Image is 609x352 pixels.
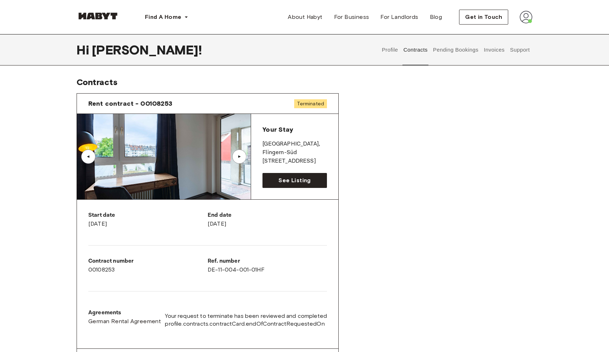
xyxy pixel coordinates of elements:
[262,173,327,188] a: See Listing
[77,42,92,57] span: Hi
[88,317,161,326] a: German Rental Agreement
[236,154,243,159] div: ▲
[262,126,293,133] span: Your Stay
[509,34,531,65] button: Support
[334,13,369,21] span: For Business
[208,257,327,274] div: DE-11-004-001-01HF
[77,12,119,20] img: Habyt
[88,211,208,220] p: Start date
[88,99,173,108] span: Rent contract - 00108253
[430,13,442,21] span: Blog
[381,34,399,65] button: Profile
[92,42,202,57] span: [PERSON_NAME] !
[88,211,208,228] div: [DATE]
[77,77,118,87] span: Contracts
[262,140,327,157] p: [GEOGRAPHIC_DATA] , Flingern-Süd
[402,34,428,65] button: Contracts
[379,34,532,65] div: user profile tabs
[328,10,375,24] a: For Business
[88,309,161,317] p: Agreements
[88,257,208,274] div: 00108253
[165,312,327,320] span: Your request to terminate has been reviewed and completed
[459,10,508,25] button: Get in Touch
[483,34,505,65] button: Invoices
[520,11,532,23] img: avatar
[208,211,327,220] p: End date
[139,10,194,24] button: Find A Home
[424,10,448,24] a: Blog
[279,176,311,185] span: See Listing
[208,211,327,228] div: [DATE]
[77,114,251,199] img: Image of the room
[88,257,208,266] p: Contract number
[165,320,327,328] span: profile.contracts.contractCard.endOfContractRequestedOn
[288,13,322,21] span: About Habyt
[375,10,424,24] a: For Landlords
[380,13,418,21] span: For Landlords
[465,13,502,21] span: Get in Touch
[262,157,327,166] p: [STREET_ADDRESS]
[294,99,327,108] span: Terminated
[208,257,327,266] p: Ref. number
[432,34,479,65] button: Pending Bookings
[282,10,328,24] a: About Habyt
[85,154,92,159] div: ▲
[145,13,181,21] span: Find A Home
